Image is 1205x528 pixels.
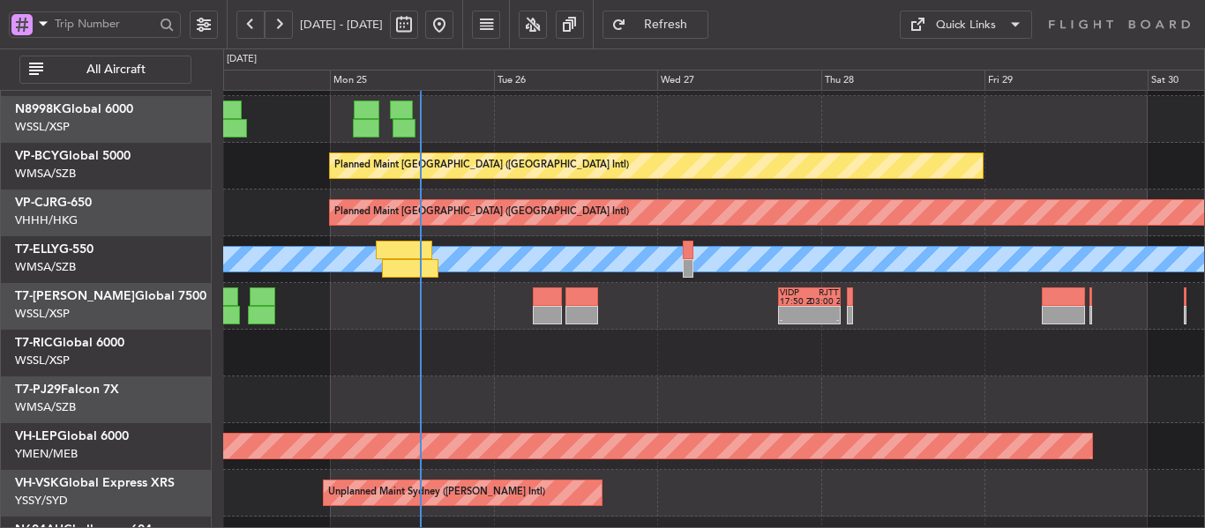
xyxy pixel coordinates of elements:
a: WSSL/XSP [15,119,70,135]
div: Planned Maint [GEOGRAPHIC_DATA] ([GEOGRAPHIC_DATA] Intl) [334,152,629,179]
div: Fri 29 [984,70,1148,91]
span: T7-ELLY [15,243,59,256]
a: T7-RICGlobal 6000 [15,337,124,349]
a: T7-[PERSON_NAME]Global 7500 [15,290,206,302]
div: Tue 26 [494,70,657,91]
a: T7-ELLYG-550 [15,243,94,256]
span: N8998K [15,103,62,115]
span: VH-VSK [15,477,59,489]
a: WMSA/SZB [15,166,76,182]
input: Trip Number [55,11,154,37]
div: - [780,316,810,324]
div: - [810,316,840,324]
button: Quick Links [900,11,1032,39]
div: VIDP [780,288,810,297]
div: Mon 25 [330,70,493,91]
div: 17:50 Z [780,297,810,306]
span: T7-RIC [15,337,53,349]
div: Thu 28 [821,70,984,91]
a: VH-VSKGlobal Express XRS [15,477,175,489]
a: WSSL/XSP [15,353,70,368]
a: T7-PJ29Falcon 7X [15,383,119,396]
span: Refresh [630,19,702,31]
span: All Aircraft [47,63,185,76]
div: Planned Maint [GEOGRAPHIC_DATA] ([GEOGRAPHIC_DATA] Intl) [334,199,629,226]
a: VH-LEPGlobal 6000 [15,430,129,442]
button: All Aircraft [19,56,191,84]
a: VHHH/HKG [15,212,78,228]
div: Quick Links [936,17,996,34]
div: [DATE] [227,52,257,67]
a: WSSL/XSP [15,306,70,322]
a: VP-CJRG-650 [15,197,92,209]
span: T7-[PERSON_NAME] [15,290,135,302]
span: VP-CJR [15,197,57,209]
div: RJTT [810,288,840,297]
a: YSSY/SYD [15,493,68,509]
button: Refresh [602,11,708,39]
a: WMSA/SZB [15,259,76,275]
a: VP-BCYGlobal 5000 [15,150,131,162]
span: VH-LEP [15,430,57,442]
a: YMEN/MEB [15,446,78,462]
a: WMSA/SZB [15,399,76,415]
div: 03:00 Z [810,297,840,306]
a: N8998KGlobal 6000 [15,103,133,115]
span: T7-PJ29 [15,383,61,396]
div: Unplanned Maint Sydney ([PERSON_NAME] Intl) [328,480,545,506]
span: [DATE] - [DATE] [300,17,383,33]
div: Wed 27 [657,70,820,91]
div: Sun 24 [167,70,330,91]
span: VP-BCY [15,150,59,162]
